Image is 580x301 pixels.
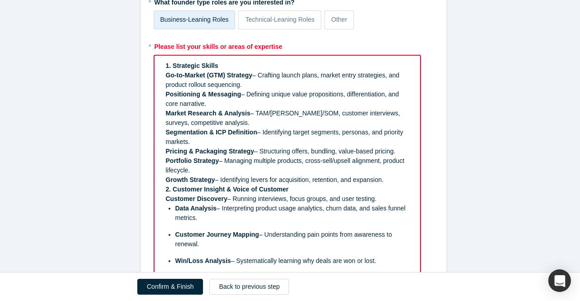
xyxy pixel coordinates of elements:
[254,148,396,155] span: – Structuring offers, bundling, value-based pricing.
[160,15,229,24] p: Business-Leaning Roles
[137,279,203,295] button: Confirm & Finish
[209,279,289,295] button: Back to previous step
[231,257,377,264] span: – Systematically learning why deals are won or lost.
[331,15,347,24] p: Other
[166,62,218,69] span: 1. Strategic Skills
[166,176,215,183] span: Growth Strategy
[175,231,394,248] span: – Understanding pain points from awareness to renewal.
[166,110,251,117] span: Market Research & Analysis
[166,157,219,164] span: Portfolio Strategy
[166,186,289,193] span: 2. Customer Insight & Voice of Customer
[166,129,257,136] span: Segmentation & ICP Definition
[166,195,227,202] span: Customer Discovery
[175,257,231,264] span: Win/Loss Analysis
[175,205,407,221] span: – Interpreting product usage analytics, churn data, and sales funnel metrics.
[166,91,401,107] span: – Defining unique value propositions, differentiation, and core narrative.
[166,72,401,88] span: – Crafting launch plans, market entry strategies, and product rollout sequencing.
[166,72,252,79] span: Go-to-Market (GTM) Strategy
[166,129,405,145] span: – Identifying target segments, personas, and priority markets.
[154,39,434,52] label: Please list your skills or areas of expertise
[227,195,377,202] span: – Running interviews, focus groups, and user testing.
[166,110,402,126] span: – TAM/[PERSON_NAME]/SOM, customer interviews, surveys, competitive analysis.
[166,148,254,155] span: Pricing & Packaging Strategy
[175,205,217,212] span: Data Analysis
[175,231,259,238] span: Customer Journey Mapping
[166,157,406,174] span: – Managing multiple products, cross-sell/upsell alignment, product lifecycle.
[166,91,241,98] span: Positioning & Messaging
[245,15,314,24] p: Technical-Leaning Roles
[215,176,383,183] span: – Identifying levers for acquisition, retention, and expansion.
